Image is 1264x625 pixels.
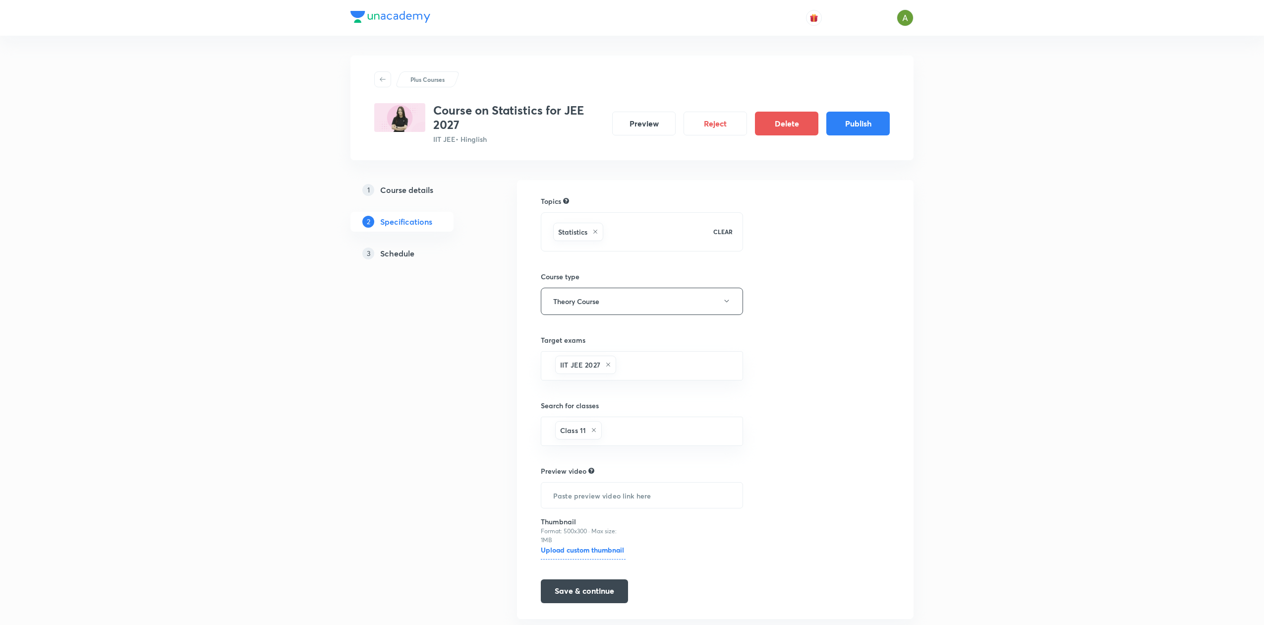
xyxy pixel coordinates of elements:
h6: Upload custom thumbnail [541,545,626,560]
h5: Schedule [380,248,414,259]
div: Explain about your course, what you’ll be teaching, how it will help learners in their preparation [588,466,594,475]
a: Company Logo [350,11,430,25]
div: Search for topics [563,196,569,205]
h6: Thumbnail [541,516,626,527]
img: avatar [809,13,818,22]
button: Delete [755,112,818,135]
button: Theory Course [541,288,743,315]
h6: Course type [541,271,743,282]
button: Open [737,365,739,367]
button: Publish [826,112,890,135]
button: Open [737,430,739,432]
p: Plus Courses [410,75,445,84]
h6: Search for classes [541,400,743,411]
p: IIT JEE • Hinglish [433,134,604,144]
input: Paste preview video link here [541,483,743,508]
button: Reject [684,112,747,135]
h6: Target exams [541,335,743,345]
h6: IIT JEE 2027 [560,360,600,370]
h5: Specifications [380,216,432,228]
p: 3 [362,248,374,259]
button: Save & continue [541,579,628,603]
p: Format: 500x300 · Max size: 1MB [541,527,626,545]
h6: Statistics [558,227,587,237]
p: 1 [362,184,374,196]
h6: Topics [541,196,561,206]
img: 86080279-C959-492B-A4A9-C154BF867177_plus.png [374,103,425,132]
img: Ajay A [897,9,914,26]
p: CLEAR [713,227,733,236]
img: Company Logo [350,11,430,23]
a: 1Course details [350,180,485,200]
h6: Class 11 [560,425,586,436]
h3: Course on Statistics for JEE 2027 [433,103,604,132]
button: Preview [612,112,676,135]
h6: Preview video [541,466,586,476]
button: avatar [806,10,822,26]
p: 2 [362,216,374,228]
h5: Course details [380,184,433,196]
a: 3Schedule [350,244,485,263]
